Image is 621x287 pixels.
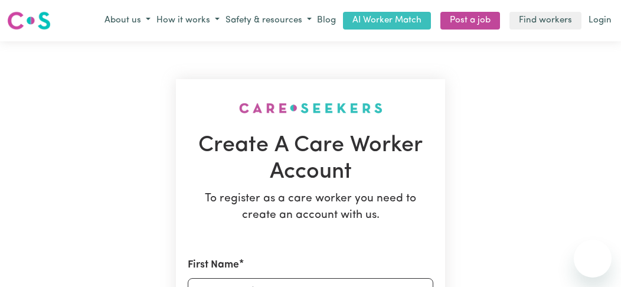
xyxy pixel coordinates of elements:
img: Careseekers logo [7,10,51,31]
button: How it works [153,11,223,31]
a: Post a job [440,12,500,30]
button: Safety & resources [223,11,315,31]
button: About us [102,11,153,31]
a: Blog [315,12,338,30]
a: Find workers [509,12,581,30]
label: First Name [188,257,239,273]
a: AI Worker Match [343,12,431,30]
a: Careseekers logo [7,7,51,34]
p: To register as a care worker you need to create an account with us. [188,191,433,225]
a: Login [586,12,614,30]
h1: Create A Care Worker Account [188,132,433,186]
iframe: Button to launch messaging window [574,240,612,278]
